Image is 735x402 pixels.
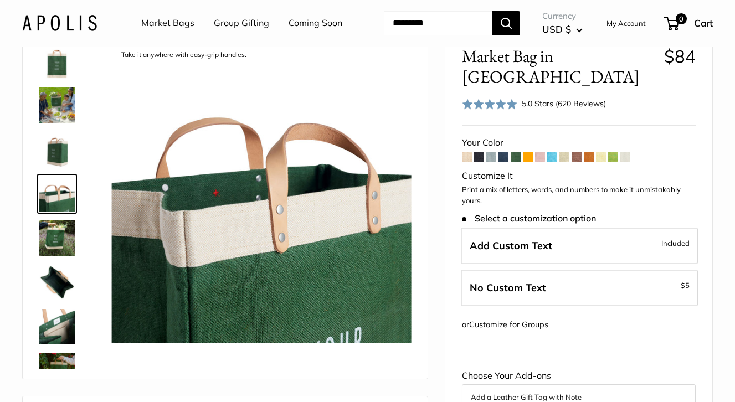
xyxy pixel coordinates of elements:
img: Market Bag in Field Green [39,132,75,167]
label: Add Custom Text [461,228,698,264]
a: 0 Cart [665,14,713,32]
a: Coming Soon [289,15,342,32]
span: - [677,279,690,292]
div: Customize It [462,168,696,184]
a: My Account [606,17,646,30]
span: Currency [542,8,583,24]
span: $84 [664,45,696,67]
div: Take it anywhere with easy-grip handles. [116,48,252,63]
span: No Custom Text [470,281,546,294]
a: description_Spacious inner area with room for everything. Plus water-resistant lining. [37,262,77,302]
p: Print a mix of letters, words, and numbers to make it unmistakably yours. [462,184,696,206]
a: description_Inner pocket good for daily drivers. [37,307,77,347]
img: Market Bag in Field Green [39,220,75,256]
a: Market Bags [141,15,194,32]
a: description_Make it yours with custom printed text. [37,41,77,81]
input: Search... [384,11,492,35]
a: Customize for Groups [469,319,548,329]
div: or [462,317,548,332]
img: Market Bag in Field Green [39,87,75,123]
span: USD $ [542,23,571,35]
a: Market Bag in Field Green [37,85,77,125]
a: Market Bag in Field Green [37,218,77,258]
a: description_Take it anywhere with easy-grip handles. [37,174,77,214]
img: Market Bag in Field Green [39,353,75,389]
button: Search [492,11,520,35]
img: Apolis [22,15,97,31]
div: Your Color [462,135,696,151]
img: description_Spacious inner area with room for everything. Plus water-resistant lining. [39,265,75,300]
img: description_Take it anywhere with easy-grip handles. [39,176,75,212]
button: USD $ [542,20,583,38]
span: Market Bag in [GEOGRAPHIC_DATA] [462,46,655,87]
img: description_Inner pocket good for daily drivers. [39,309,75,344]
a: Market Bag in Field Green [37,130,77,169]
span: Select a customization option [462,213,595,224]
img: description_Take it anywhere with easy-grip handles. [111,43,411,343]
div: 5.0 Stars (620 Reviews) [462,96,606,112]
span: Add Custom Text [470,239,552,252]
a: Group Gifting [214,15,269,32]
a: Market Bag in Field Green [37,351,77,391]
span: Included [661,236,690,250]
img: description_Make it yours with custom printed text. [39,43,75,79]
span: 0 [676,13,687,24]
span: $5 [681,281,690,290]
div: 5.0 Stars (620 Reviews) [522,97,606,110]
label: Leave Blank [461,270,698,306]
span: Cart [694,17,713,29]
